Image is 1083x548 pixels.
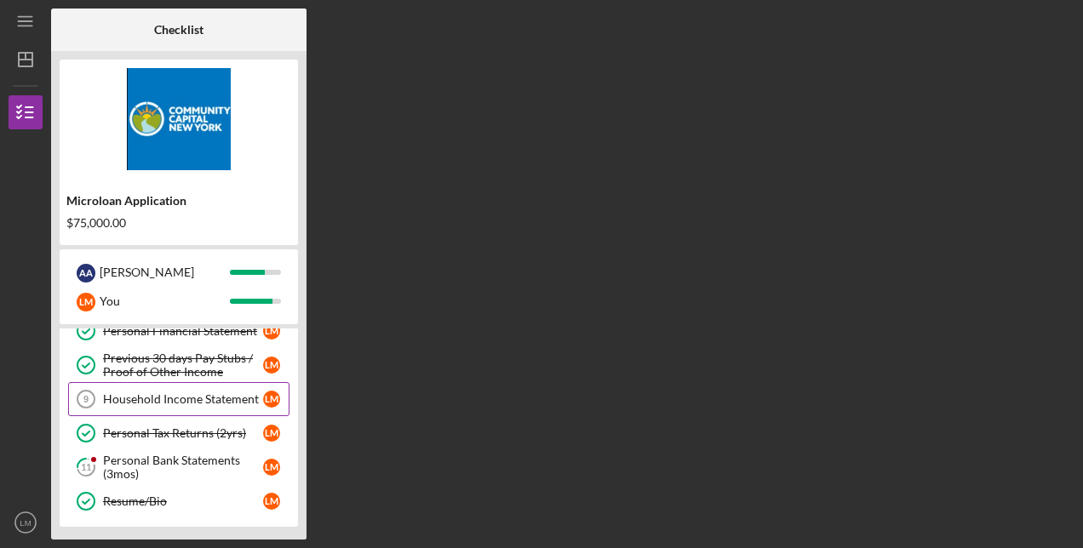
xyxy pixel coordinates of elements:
[68,416,289,450] a: Personal Tax Returns (2yrs)LM
[68,382,289,416] a: 9Household Income StatementLM
[68,450,289,484] a: 11Personal Bank Statements (3mos)LM
[66,216,291,230] div: $75,000.00
[103,494,263,508] div: Resume/Bio
[77,293,95,311] div: L M
[20,518,31,528] text: LM
[68,348,289,382] a: Previous 30 days Pay Stubs / Proof of Other IncomeLM
[263,425,280,442] div: L M
[77,264,95,283] div: A A
[263,323,280,340] div: L M
[68,314,289,348] a: Personal Financial StatementLM
[66,194,291,208] div: Microloan Application
[83,394,89,404] tspan: 9
[9,505,43,539] button: LM
[103,426,263,440] div: Personal Tax Returns (2yrs)
[103,392,263,406] div: Household Income Statement
[263,493,280,510] div: L M
[100,287,230,316] div: You
[68,484,289,518] a: Resume/BioLM
[103,324,263,338] div: Personal Financial Statement
[100,258,230,287] div: [PERSON_NAME]
[263,357,280,374] div: L M
[103,454,263,481] div: Personal Bank Statements (3mos)
[103,351,263,379] div: Previous 30 days Pay Stubs / Proof of Other Income
[154,23,203,37] b: Checklist
[81,462,91,473] tspan: 11
[263,391,280,408] div: L M
[60,68,298,170] img: Product logo
[263,459,280,476] div: L M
